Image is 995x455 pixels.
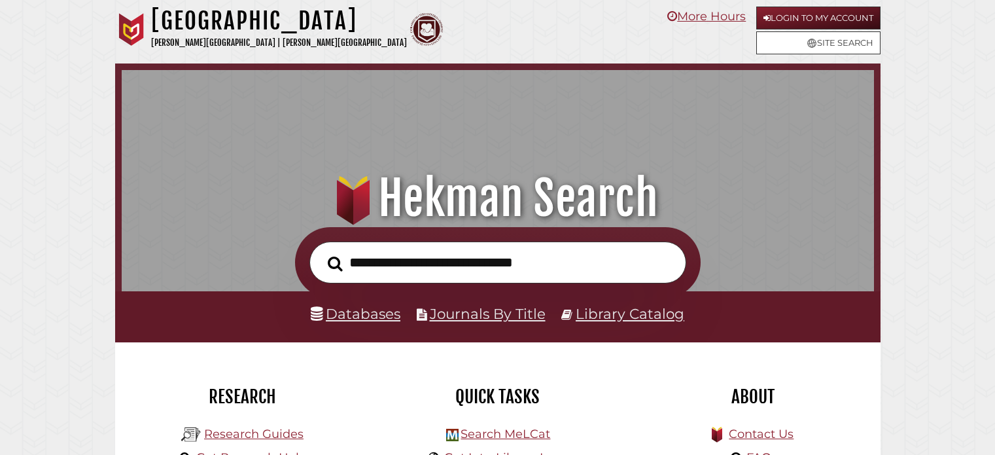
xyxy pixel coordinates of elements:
[311,305,400,322] a: Databases
[729,427,794,441] a: Contact Us
[151,35,407,50] p: [PERSON_NAME][GEOGRAPHIC_DATA] | [PERSON_NAME][GEOGRAPHIC_DATA]
[576,305,684,322] a: Library Catalog
[410,13,443,46] img: Calvin Theological Seminary
[115,13,148,46] img: Calvin University
[151,7,407,35] h1: [GEOGRAPHIC_DATA]
[635,386,871,408] h2: About
[328,255,343,271] i: Search
[430,305,546,322] a: Journals By Title
[756,31,881,54] a: Site Search
[125,386,360,408] h2: Research
[321,252,349,275] button: Search
[446,429,459,441] img: Hekman Library Logo
[667,9,746,24] a: More Hours
[461,427,550,441] a: Search MeLCat
[136,170,858,227] h1: Hekman Search
[181,425,201,445] img: Hekman Library Logo
[756,7,881,29] a: Login to My Account
[204,427,304,441] a: Research Guides
[380,386,616,408] h2: Quick Tasks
